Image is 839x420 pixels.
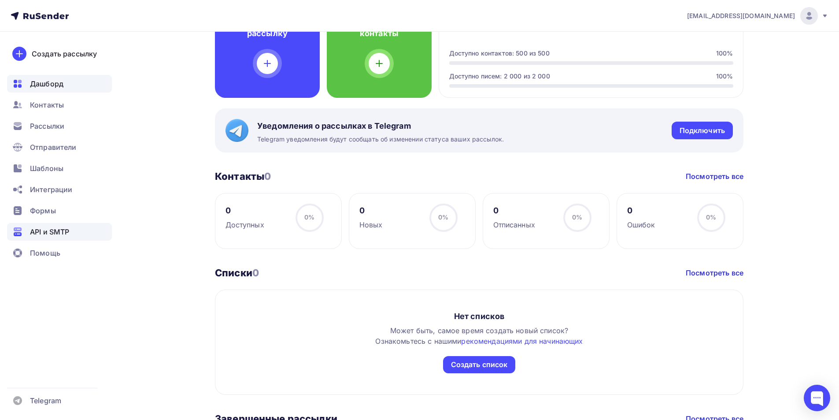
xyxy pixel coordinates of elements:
[449,49,550,58] div: Доступно контактов: 500 из 500
[30,78,63,89] span: Дашборд
[7,160,112,177] a: Шаблоны
[30,100,64,110] span: Контакты
[7,117,112,135] a: Рассылки
[359,219,383,230] div: Новых
[225,219,264,230] div: Доступных
[30,248,60,258] span: Помощь
[454,311,505,322] div: Нет списков
[493,219,535,230] div: Отписанных
[30,121,64,131] span: Рассылки
[449,72,550,81] div: Доступно писем: 2 000 из 2 000
[7,138,112,156] a: Отправители
[30,205,56,216] span: Формы
[680,126,725,136] div: Подключить
[375,326,583,346] span: Может быть, самое время создать новый список? Ознакомьтесь с нашими
[32,48,97,59] div: Создать рассылку
[257,135,504,144] span: Telegram уведомления будут сообщать об изменении статуса ваших рассылок.
[215,267,259,279] h3: Списки
[686,268,743,278] a: Посмотреть все
[7,96,112,114] a: Контакты
[627,219,655,230] div: Ошибок
[438,213,448,221] span: 0%
[257,121,504,131] span: Уведомления о рассылках в Telegram
[30,142,77,152] span: Отправители
[572,213,582,221] span: 0%
[264,171,271,182] span: 0
[225,205,264,216] div: 0
[7,202,112,219] a: Формы
[627,205,655,216] div: 0
[451,360,508,370] div: Создать список
[30,163,63,174] span: Шаблоны
[30,184,72,195] span: Интеграции
[706,213,716,221] span: 0%
[716,49,733,58] div: 100%
[716,72,733,81] div: 100%
[215,170,271,182] h3: Контакты
[686,171,743,182] a: Посмотреть все
[30,227,69,237] span: API и SMTP
[30,395,61,406] span: Telegram
[304,213,314,221] span: 0%
[359,205,383,216] div: 0
[461,337,583,346] a: рекомендациями для начинающих
[687,7,828,25] a: [EMAIL_ADDRESS][DOMAIN_NAME]
[7,75,112,93] a: Дашборд
[252,267,259,279] span: 0
[687,11,795,20] span: [EMAIL_ADDRESS][DOMAIN_NAME]
[493,205,535,216] div: 0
